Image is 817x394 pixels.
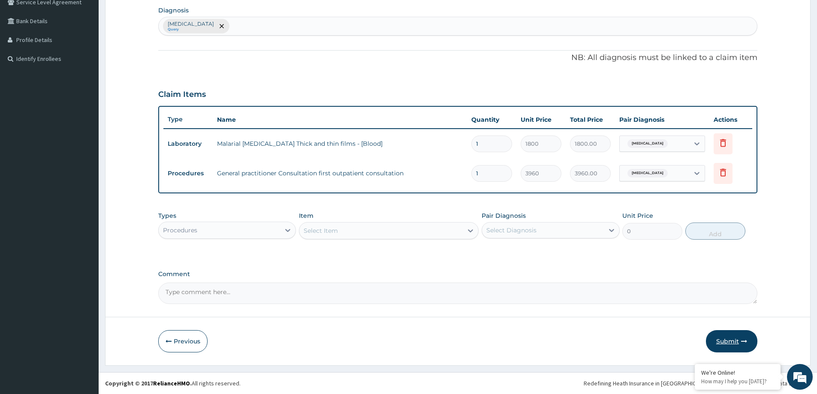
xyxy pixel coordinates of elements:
label: Pair Diagnosis [482,211,526,220]
strong: Copyright © 2017 . [105,379,192,387]
th: Actions [709,111,752,128]
img: d_794563401_company_1708531726252_794563401 [16,43,35,64]
th: Quantity [467,111,516,128]
div: Redefining Heath Insurance in [GEOGRAPHIC_DATA] using Telemedicine and Data Science! [584,379,811,388]
textarea: Type your message and hit 'Enter' [4,234,163,264]
td: General practitioner Consultation first outpatient consultation [213,165,467,182]
td: Procedures [163,165,213,181]
span: We're online! [50,108,118,195]
div: Minimize live chat window [141,4,161,25]
span: [MEDICAL_DATA] [627,139,668,148]
p: How may I help you today? [701,378,774,385]
div: Select Item [304,226,338,235]
th: Name [213,111,467,128]
button: Previous [158,330,208,352]
span: [MEDICAL_DATA] [627,169,668,177]
label: Unit Price [622,211,653,220]
span: remove selection option [218,22,226,30]
h3: Claim Items [158,90,206,99]
div: Procedures [163,226,197,235]
label: Diagnosis [158,6,189,15]
button: Submit [706,330,757,352]
button: Add [685,223,745,240]
th: Unit Price [516,111,566,128]
div: Select Diagnosis [486,226,537,235]
td: Laboratory [163,136,213,152]
p: NB: All diagnosis must be linked to a claim item [158,52,757,63]
label: Types [158,212,176,220]
th: Pair Diagnosis [615,111,709,128]
div: Chat with us now [45,48,144,59]
p: [MEDICAL_DATA] [168,21,214,27]
a: RelianceHMO [153,379,190,387]
label: Item [299,211,314,220]
footer: All rights reserved. [99,372,817,394]
th: Type [163,111,213,127]
small: Query [168,27,214,32]
td: Malarial [MEDICAL_DATA] Thick and thin films - [Blood] [213,135,467,152]
label: Comment [158,271,757,278]
th: Total Price [566,111,615,128]
div: We're Online! [701,369,774,376]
